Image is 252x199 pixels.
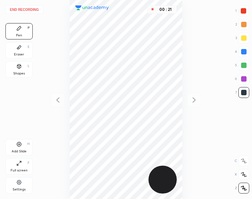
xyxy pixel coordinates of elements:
[235,19,249,30] div: 2
[235,33,249,44] div: 3
[235,155,249,166] div: C
[12,150,27,153] div: Add Slide
[235,183,249,194] div: Z
[235,46,249,57] div: 4
[235,73,249,84] div: 6
[16,34,22,37] div: Pen
[11,169,28,172] div: Full screen
[235,60,249,71] div: 5
[27,142,30,146] div: H
[14,53,24,56] div: Eraser
[28,26,30,30] div: P
[28,45,30,49] div: E
[13,188,26,191] div: Settings
[75,5,109,11] img: logo.38c385cc.svg
[13,72,25,75] div: Shapes
[235,5,249,16] div: 1
[28,64,30,68] div: L
[157,7,174,12] div: 00 : 21
[235,87,249,98] div: 7
[235,169,249,180] div: X
[5,5,43,14] button: End recording
[28,161,30,165] div: F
